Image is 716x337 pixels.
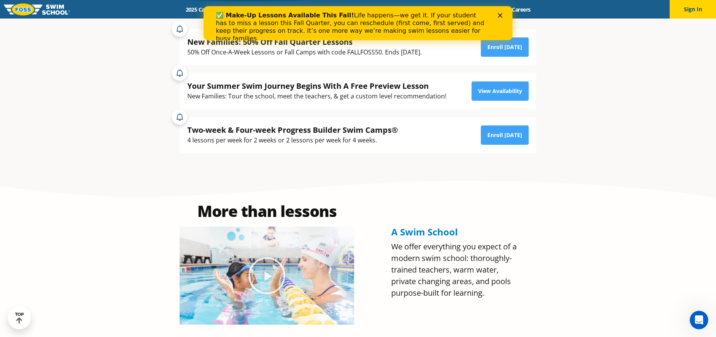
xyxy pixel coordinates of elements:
[391,225,458,238] span: A Swim School
[399,6,481,13] a: Swim Like [PERSON_NAME]
[327,6,399,13] a: About [PERSON_NAME]
[481,37,529,57] a: Enroll [DATE]
[294,7,302,12] div: Close
[391,241,517,298] span: We offer everything you expect of a modern swim school: thoroughly-trained teachers, warm water, ...
[227,6,260,13] a: Schools
[481,6,505,13] a: Blog
[248,256,286,295] div: Play Video about Olympian Regan Smith, FOSS
[187,47,422,58] div: 50% Off Once-A-Week Lessons or Fall Camps with code FALLFOSS50. Ends [DATE].
[481,125,529,145] a: Enroll [DATE]
[12,5,284,36] div: Life happens—we get it. If your student has to miss a lesson this Fall Quarter, you can reschedul...
[204,6,512,40] iframe: Intercom live chat banner
[690,311,708,329] iframe: Intercom live chat
[472,81,529,101] a: View Availability
[187,81,446,91] div: Your Summer Swim Journey Begins With A Free Preview Lesson
[4,3,70,15] img: FOSS Swim School Logo
[187,91,446,102] div: New Families: Tour the school, meet the teachers, & get a custom level recommendation!
[187,125,398,135] div: Two-week & Four-week Progress Builder Swim Camps®
[15,312,24,324] div: TOP
[187,135,398,146] div: 4 lessons per week for 2 weeks or 2 lessons per week for 4 weeks.
[260,6,327,13] a: Swim Path® Program
[12,5,151,13] b: ✅ Make-Up Lessons Available This Fall!
[180,227,354,325] img: Olympian Regan Smith, FOSS
[505,6,537,13] a: Careers
[180,203,354,219] h2: More than lessons
[179,6,227,13] a: 2025 Calendar
[187,37,422,47] div: New Families: 50% Off Fall Quarter Lessons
